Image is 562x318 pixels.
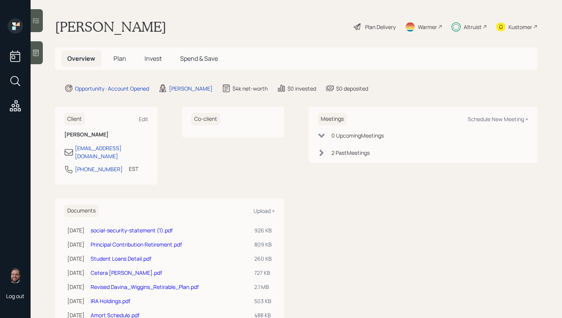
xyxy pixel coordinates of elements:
[254,297,272,305] div: 503 KB
[67,269,84,277] div: [DATE]
[75,165,123,173] div: [PHONE_NUMBER]
[64,131,148,138] h6: [PERSON_NAME]
[254,269,272,277] div: 727 KB
[139,115,148,123] div: Edit
[91,297,130,305] a: IRA Holdings.pdf
[508,23,532,31] div: Kustomer
[114,54,126,63] span: Plan
[75,84,149,92] div: Opportunity · Account Opened
[91,227,173,234] a: social-security-statement (1).pdf
[318,113,347,125] h6: Meetings
[232,84,268,92] div: $4k net-worth
[254,240,272,248] div: 809 KB
[145,54,162,63] span: Invest
[254,226,272,234] div: 926 KB
[169,84,213,92] div: [PERSON_NAME]
[67,297,84,305] div: [DATE]
[67,255,84,263] div: [DATE]
[253,207,275,214] div: Upload +
[254,255,272,263] div: 260 KB
[67,226,84,234] div: [DATE]
[468,115,528,123] div: Schedule New Meeting +
[129,165,138,173] div: EST
[336,84,368,92] div: $0 deposited
[180,54,218,63] span: Spend & Save
[91,255,151,262] a: Student Loans Detail.pdf
[67,283,84,291] div: [DATE]
[55,18,166,35] h1: [PERSON_NAME]
[75,144,148,160] div: [EMAIL_ADDRESS][DOMAIN_NAME]
[91,283,199,290] a: Revised Davina_Wiggins_Retirable_Plan.pdf
[254,283,272,291] div: 2.1 MB
[365,23,396,31] div: Plan Delivery
[418,23,437,31] div: Warmer
[67,54,95,63] span: Overview
[91,241,182,248] a: Principal Contribution Retirement.pdf
[8,268,23,283] img: james-distasi-headshot.png
[64,113,85,125] h6: Client
[64,204,99,217] h6: Documents
[287,84,316,92] div: $0 invested
[6,292,24,300] div: Log out
[91,269,162,276] a: Cetera [PERSON_NAME].pdf
[191,113,220,125] h6: Co-client
[331,131,384,140] div: 0 Upcoming Meeting s
[67,240,84,248] div: [DATE]
[464,23,482,31] div: Altruist
[331,149,370,157] div: 2 Past Meeting s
